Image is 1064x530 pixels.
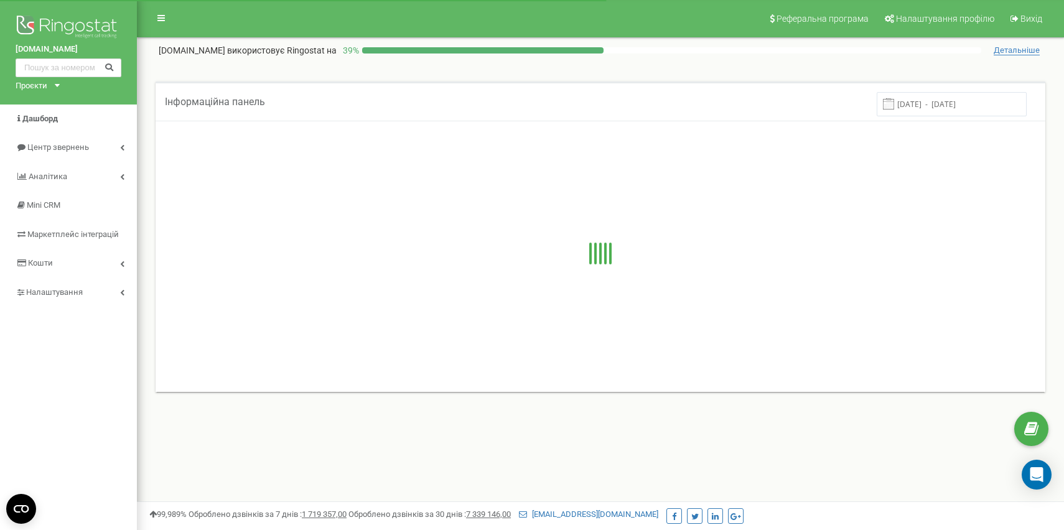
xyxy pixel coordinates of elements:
span: Кошти [28,258,53,267]
div: Проєкти [16,80,47,92]
input: Пошук за номером [16,58,121,77]
span: Вихід [1020,14,1042,24]
span: Оброблено дзвінків за 30 днів : [348,509,511,519]
span: Дашборд [22,114,58,123]
div: Open Intercom Messenger [1022,460,1052,490]
span: Mini CRM [27,200,60,210]
span: Оброблено дзвінків за 7 днів : [189,509,347,519]
a: [EMAIL_ADDRESS][DOMAIN_NAME] [519,509,658,519]
button: Open CMP widget [6,494,36,524]
u: 1 719 357,00 [302,509,347,519]
p: [DOMAIN_NAME] [159,44,337,57]
a: [DOMAIN_NAME] [16,44,121,55]
span: Аналiтика [29,172,67,181]
span: Детальніше [994,45,1040,55]
span: Налаштування профілю [896,14,994,24]
span: 99,989% [149,509,187,519]
u: 7 339 146,00 [466,509,511,519]
p: 39 % [337,44,362,57]
span: Налаштування [26,287,83,297]
span: Маркетплейс інтеграцій [27,230,119,239]
img: Ringostat logo [16,12,121,44]
span: використовує Ringostat на [227,45,337,55]
span: Реферальна програма [777,14,869,24]
span: Центр звернень [27,142,89,152]
span: Інформаційна панель [165,96,265,108]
